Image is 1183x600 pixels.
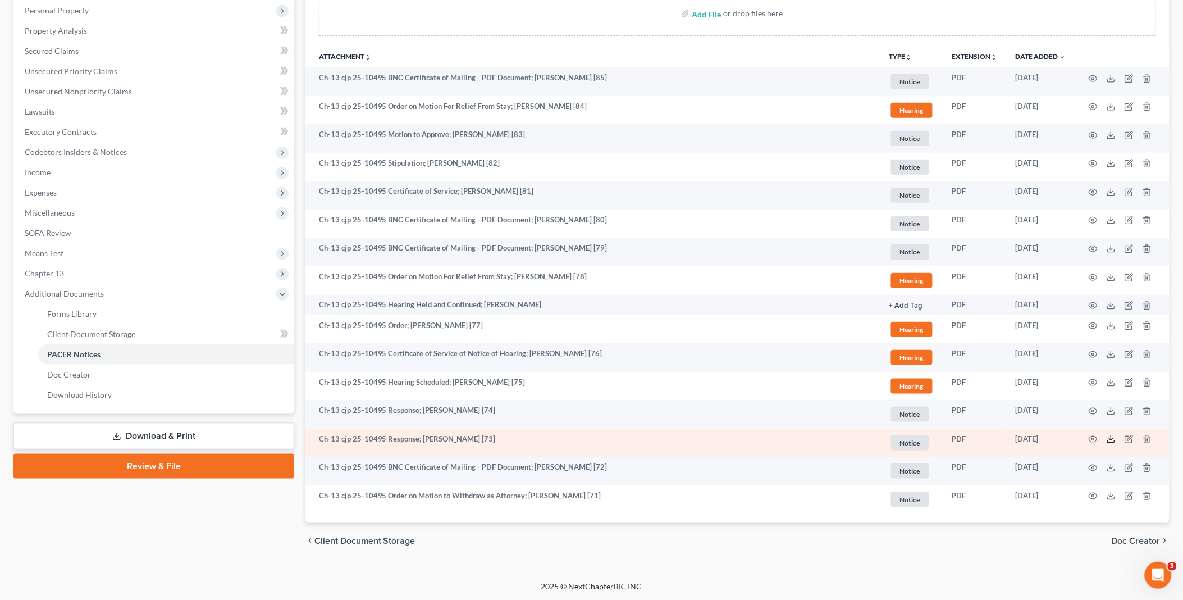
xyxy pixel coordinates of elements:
td: Ch-13 cjp 25-10495 Order; [PERSON_NAME] [77] [305,315,880,344]
a: Lawsuits [16,102,294,122]
span: Additional Documents [25,289,104,298]
td: PDF [943,153,1007,181]
a: Unsecured Nonpriority Claims [16,81,294,102]
td: [DATE] [1007,343,1075,372]
td: [DATE] [1007,372,1075,401]
span: Expenses [25,188,57,197]
span: Notice [891,188,929,203]
td: Ch-13 cjp 25-10495 Order on Motion to Withdraw as Attorney; [PERSON_NAME] [71] [305,485,880,514]
a: Property Analysis [16,21,294,41]
button: TYPEunfold_more [889,53,912,61]
a: Extensionunfold_more [952,52,998,61]
i: unfold_more [991,54,998,61]
button: Doc Creator chevron_right [1112,537,1170,546]
span: Forms Library [47,309,97,319]
i: unfold_more [364,54,371,61]
span: Secured Claims [25,46,79,56]
span: Hearing [891,322,933,337]
td: [DATE] [1007,485,1075,514]
i: unfold_more [906,54,912,61]
td: PDF [943,181,1007,210]
td: [DATE] [1007,67,1075,96]
td: PDF [943,67,1007,96]
span: Lawsuits [25,107,55,116]
td: [DATE] [1007,181,1075,210]
td: PDF [943,295,1007,315]
td: PDF [943,457,1007,486]
td: PDF [943,485,1007,514]
a: Notice [889,129,934,148]
a: Executory Contracts [16,122,294,142]
a: Notice [889,215,934,233]
span: Means Test [25,248,63,258]
a: Notice [889,490,934,509]
a: Hearing [889,377,934,396]
a: Secured Claims [16,41,294,61]
td: [DATE] [1007,457,1075,486]
a: Hearing [889,101,934,120]
span: Doc Creator [1112,537,1161,546]
a: Notice [889,186,934,204]
a: Notice [889,462,934,480]
td: PDF [943,124,1007,153]
td: Ch-13 cjp 25-10495 BNC Certificate of Mailing - PDF Document; [PERSON_NAME] [79] [305,238,880,267]
span: Notice [891,435,929,451]
a: + Add Tag [889,299,934,310]
a: Hearing [889,320,934,339]
td: PDF [943,400,1007,429]
a: Notice [889,405,934,424]
td: PDF [943,429,1007,457]
span: Property Analysis [25,26,87,35]
a: Hearing [889,271,934,290]
span: Notice [891,463,929,479]
span: Chapter 13 [25,269,64,278]
span: Miscellaneous [25,208,75,217]
span: Notice [891,74,929,89]
i: chevron_right [1161,537,1170,546]
td: PDF [943,372,1007,401]
a: Review & File [13,454,294,479]
td: [DATE] [1007,124,1075,153]
iframe: Intercom live chat [1145,562,1172,589]
span: Doc Creator [47,370,91,379]
td: PDF [943,343,1007,372]
span: Unsecured Nonpriority Claims [25,87,132,96]
span: Client Document Storage [314,537,415,546]
span: Hearing [891,273,933,288]
span: Download History [47,390,112,399]
a: PACER Notices [38,344,294,365]
td: [DATE] [1007,295,1075,315]
a: Download History [38,385,294,405]
span: Notice [891,244,929,260]
span: Unsecured Priority Claims [25,66,117,76]
span: 3 [1168,562,1177,571]
td: Ch-13 cjp 25-10495 BNC Certificate of Mailing - PDF Document; [PERSON_NAME] [85] [305,67,880,96]
a: Doc Creator [38,365,294,385]
span: SOFA Review [25,228,71,238]
td: PDF [943,266,1007,295]
span: Income [25,167,51,177]
td: [DATE] [1007,210,1075,238]
a: Forms Library [38,304,294,324]
a: Attachmentunfold_more [319,52,371,61]
span: Notice [891,160,929,175]
span: Executory Contracts [25,127,97,137]
td: [DATE] [1007,400,1075,429]
td: Ch-13 cjp 25-10495 Order on Motion For Relief From Stay; [PERSON_NAME] [78] [305,266,880,295]
span: Hearing [891,379,933,394]
span: Hearing [891,350,933,365]
td: Ch-13 cjp 25-10495 Hearing Held and Continued; [PERSON_NAME] [305,295,880,315]
td: PDF [943,238,1007,267]
td: Ch-13 cjp 25-10495 Certificate of Service; [PERSON_NAME] [81] [305,181,880,210]
span: Codebtors Insiders & Notices [25,147,127,157]
td: PDF [943,96,1007,125]
span: Notice [891,131,929,146]
button: chevron_left Client Document Storage [305,537,415,546]
td: Ch-13 cjp 25-10495 Response; [PERSON_NAME] [74] [305,400,880,429]
td: [DATE] [1007,96,1075,125]
span: Personal Property [25,6,89,15]
td: Ch-13 cjp 25-10495 Order on Motion For Relief From Stay; [PERSON_NAME] [84] [305,96,880,125]
span: Notice [891,216,929,231]
span: Notice [891,492,929,507]
a: Notice [889,158,934,176]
